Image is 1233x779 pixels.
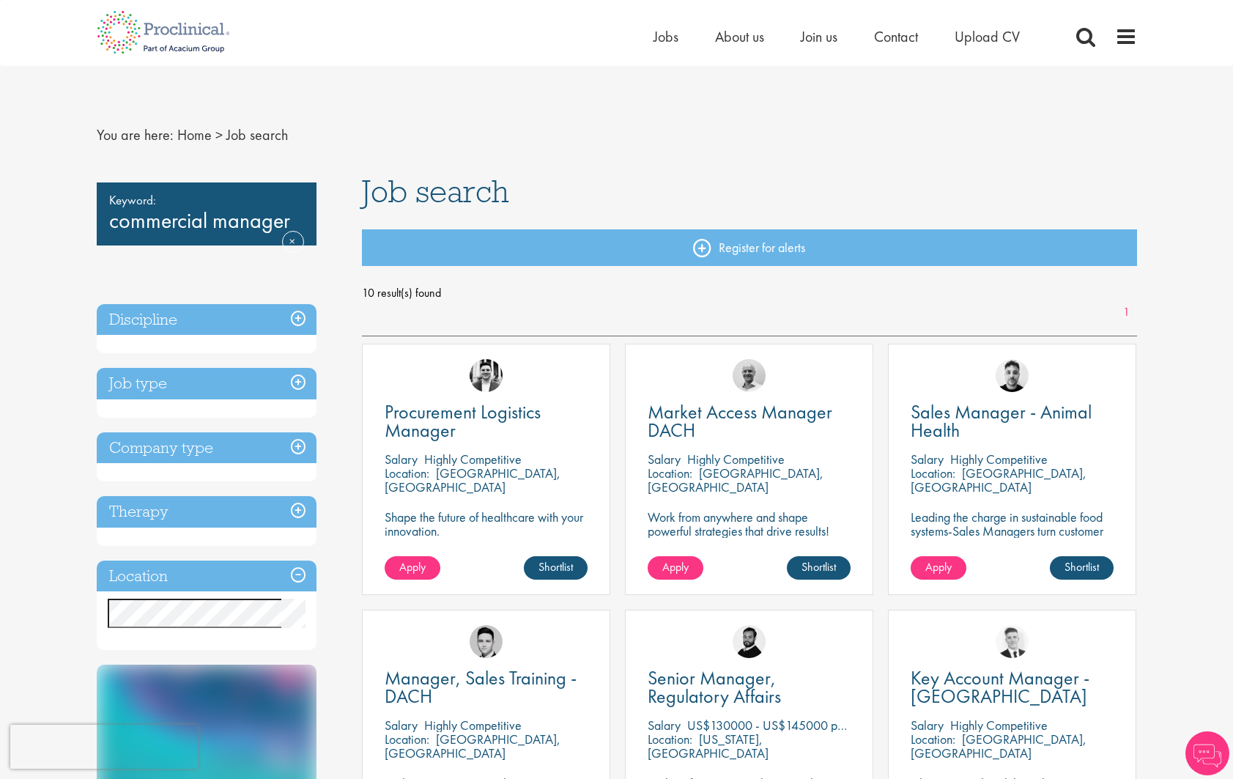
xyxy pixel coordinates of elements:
[524,556,588,580] a: Shortlist
[687,451,785,468] p: Highly Competitive
[911,465,955,481] span: Location:
[874,27,918,46] a: Contact
[362,282,1137,304] span: 10 result(s) found
[424,451,522,468] p: Highly Competitive
[399,559,426,575] span: Apply
[648,669,851,706] a: Senior Manager, Regulatory Affairs
[911,731,1086,761] p: [GEOGRAPHIC_DATA], [GEOGRAPHIC_DATA]
[385,465,429,481] span: Location:
[653,27,678,46] a: Jobs
[911,717,944,734] span: Salary
[97,125,174,144] span: You are here:
[385,465,560,495] p: [GEOGRAPHIC_DATA], [GEOGRAPHIC_DATA]
[97,432,316,464] h3: Company type
[911,669,1114,706] a: Key Account Manager - [GEOGRAPHIC_DATA]
[648,731,692,747] span: Location:
[911,510,1114,552] p: Leading the charge in sustainable food systems-Sales Managers turn customer success into global p...
[648,731,769,761] p: [US_STATE], [GEOGRAPHIC_DATA]
[996,625,1029,658] img: Nicolas Daniel
[687,717,884,734] p: US$130000 - US$145000 per annum
[385,451,418,468] span: Salary
[911,399,1092,443] span: Sales Manager - Animal Health
[715,27,764,46] a: About us
[97,182,316,245] div: commercial manager
[911,465,1086,495] p: [GEOGRAPHIC_DATA], [GEOGRAPHIC_DATA]
[1050,556,1114,580] a: Shortlist
[385,717,418,734] span: Salary
[385,731,429,747] span: Location:
[1185,731,1229,775] img: Chatbot
[996,359,1029,392] img: Dean Fisher
[911,451,944,468] span: Salary
[97,496,316,528] h3: Therapy
[282,231,304,273] a: Remove
[215,125,223,144] span: >
[385,731,560,761] p: [GEOGRAPHIC_DATA], [GEOGRAPHIC_DATA]
[733,359,766,392] img: Jake Robinson
[648,510,851,566] p: Work from anywhere and shape powerful strategies that drive results! Enjoy the freedom of remote ...
[385,403,588,440] a: Procurement Logistics Manager
[385,665,577,709] span: Manager, Sales Training - DACH
[362,229,1137,266] a: Register for alerts
[950,717,1048,734] p: Highly Competitive
[801,27,837,46] a: Join us
[648,403,851,440] a: Market Access Manager DACH
[424,717,522,734] p: Highly Competitive
[911,731,955,747] span: Location:
[109,190,304,210] span: Keyword:
[97,561,316,592] h3: Location
[385,669,588,706] a: Manager, Sales Training - DACH
[648,399,832,443] span: Market Access Manager DACH
[733,625,766,658] img: Nick Walker
[1116,304,1137,321] a: 1
[648,465,692,481] span: Location:
[97,368,316,399] h3: Job type
[470,359,503,392] img: Edward Little
[470,625,503,658] img: Connor Lynes
[925,559,952,575] span: Apply
[385,399,541,443] span: Procurement Logistics Manager
[911,403,1114,440] a: Sales Manager - Animal Health
[385,510,588,538] p: Shape the future of healthcare with your innovation.
[662,559,689,575] span: Apply
[911,665,1089,709] span: Key Account Manager - [GEOGRAPHIC_DATA]
[10,725,198,769] iframe: reCAPTCHA
[226,125,288,144] span: Job search
[950,451,1048,468] p: Highly Competitive
[648,717,681,734] span: Salary
[648,556,703,580] a: Apply
[648,465,823,495] p: [GEOGRAPHIC_DATA], [GEOGRAPHIC_DATA]
[911,556,966,580] a: Apply
[787,556,851,580] a: Shortlist
[177,125,212,144] a: breadcrumb link
[648,665,781,709] span: Senior Manager, Regulatory Affairs
[385,556,440,580] a: Apply
[362,171,509,211] span: Job search
[648,451,681,468] span: Salary
[97,304,316,336] h3: Discipline
[955,27,1020,46] a: Upload CV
